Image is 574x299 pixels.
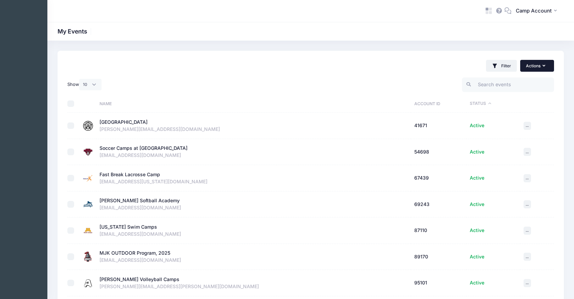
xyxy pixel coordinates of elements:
[524,174,531,182] button: ...
[524,122,531,130] button: ...
[516,7,552,15] span: Camp Account
[100,224,157,231] div: [US_STATE] Swim Camps
[524,200,531,208] button: ...
[526,280,529,285] span: ...
[100,178,407,185] div: [EMAIL_ADDRESS][US_STATE][DOMAIN_NAME]
[83,199,93,209] img: Marlin Softball Academy
[411,95,466,113] th: Account ID: activate to sort column ascending
[520,60,554,71] button: Actions
[526,149,529,154] span: ...
[100,283,407,290] div: [PERSON_NAME][EMAIL_ADDRESS][PERSON_NAME][DOMAIN_NAME]
[79,79,102,90] select: Show
[100,276,179,283] div: [PERSON_NAME] Volleyball Camps
[100,231,407,238] div: [EMAIL_ADDRESS][DOMAIN_NAME]
[462,77,554,92] input: Search events
[100,126,407,133] div: [PERSON_NAME][EMAIL_ADDRESS][DOMAIN_NAME]
[411,191,466,218] td: 69243
[411,270,466,296] td: 95101
[524,253,531,261] button: ...
[470,175,517,182] div: Active
[100,250,170,257] div: MJK OUTDOOR Program, 2025
[100,171,160,178] div: Fast Break Lacrosse Camp
[470,122,517,129] div: Active
[411,139,466,165] td: 54698
[58,28,93,35] h1: My Events
[524,227,531,235] button: ...
[526,202,529,207] span: ...
[100,204,407,211] div: [EMAIL_ADDRESS][DOMAIN_NAME]
[100,257,407,264] div: [EMAIL_ADDRESS][DOMAIN_NAME]
[83,252,93,262] img: MJK OUTDOOR Program, 2025
[411,244,466,270] td: 89170
[470,227,517,234] div: Active
[524,279,531,287] button: ...
[100,145,187,152] div: Soccer Camps at [GEOGRAPHIC_DATA]
[524,148,531,156] button: ...
[96,95,411,113] th: Name: activate to sort column ascending
[100,119,148,126] div: [GEOGRAPHIC_DATA]
[83,278,93,288] img: Appleman Volleyball Camps
[470,253,517,260] div: Active
[526,254,529,259] span: ...
[526,176,529,180] span: ...
[470,279,517,286] div: Active
[470,148,517,156] div: Active
[526,228,529,233] span: ...
[67,79,102,90] label: Show
[470,201,517,208] div: Active
[526,123,529,128] span: ...
[486,60,517,72] button: Filter
[411,113,466,139] td: 41671
[100,197,180,204] div: [PERSON_NAME] Softball Academy
[100,152,407,159] div: [EMAIL_ADDRESS][DOMAIN_NAME]
[83,121,93,131] img: Laketrails Base Camp
[411,217,466,244] td: 87110
[83,147,93,157] img: Soccer Camps at Roanoke College
[411,165,466,191] td: 67439
[83,173,93,183] img: Fast Break Lacrosse Camp
[83,226,93,236] img: Minnesota Swim Camps
[466,95,520,113] th: Status
[511,3,564,19] button: Camp Account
